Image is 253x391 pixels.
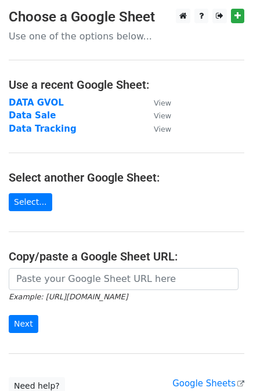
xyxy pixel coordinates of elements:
a: DATA GVOL [9,97,64,108]
a: Google Sheets [172,378,244,389]
h3: Choose a Google Sheet [9,9,244,26]
input: Next [9,315,38,333]
a: Data Tracking [9,124,77,134]
h4: Copy/paste a Google Sheet URL: [9,249,244,263]
small: View [154,111,171,120]
h4: Use a recent Google Sheet: [9,78,244,92]
h4: Select another Google Sheet: [9,171,244,184]
small: Example: [URL][DOMAIN_NAME] [9,292,128,301]
a: Data Sale [9,110,56,121]
small: View [154,99,171,107]
input: Paste your Google Sheet URL here [9,268,238,290]
a: View [142,124,171,134]
a: View [142,110,171,121]
small: View [154,125,171,133]
a: Select... [9,193,52,211]
a: View [142,97,171,108]
p: Use one of the options below... [9,30,244,42]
